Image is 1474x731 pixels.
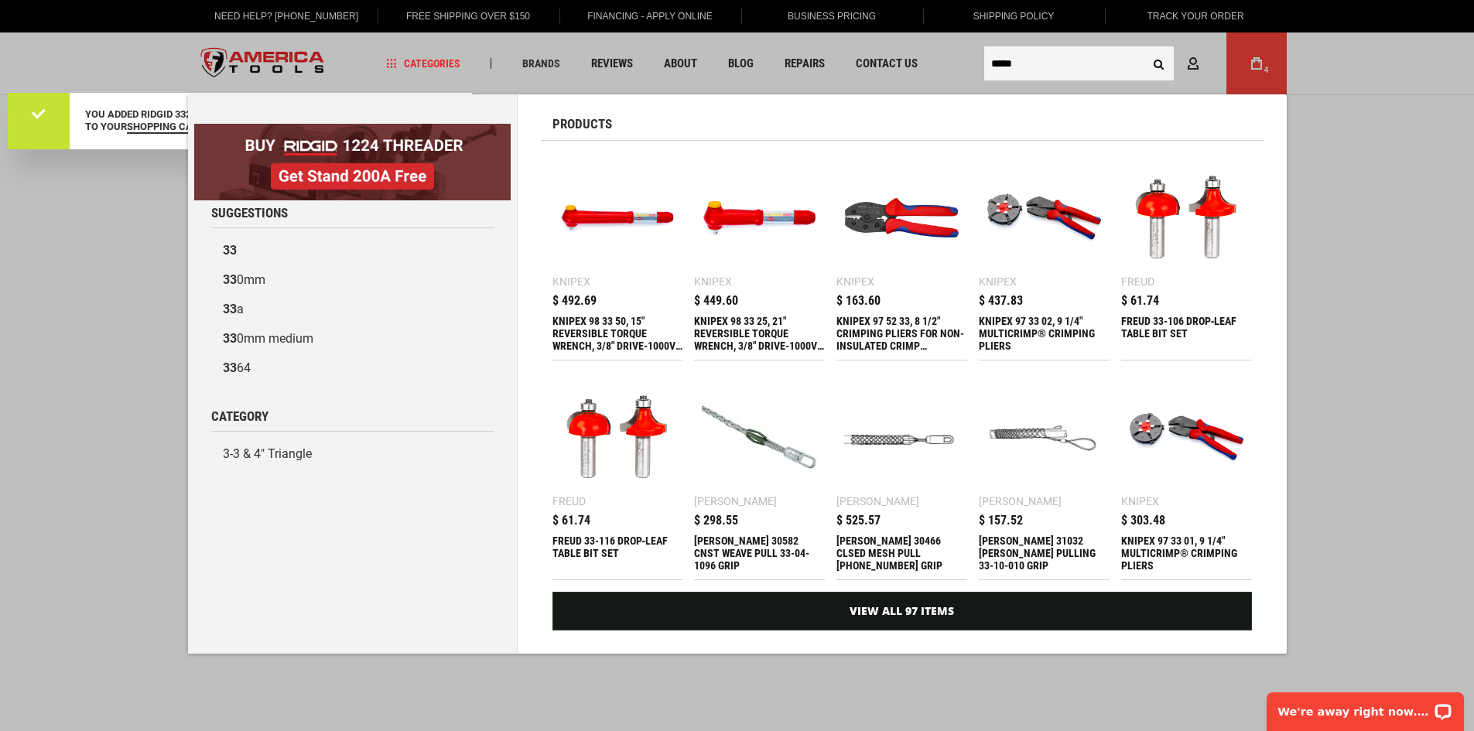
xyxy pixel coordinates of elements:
span: Category [211,410,268,423]
button: Search [1144,49,1174,78]
div: [PERSON_NAME] [836,496,919,507]
span: $ 525.57 [836,514,881,527]
div: Freud [1121,276,1154,287]
div: Knipex [694,276,732,287]
img: KNIPEX 98 33 25, 21 [702,160,817,275]
div: KNIPEX 97 33 01, 9 1/4 [1121,535,1252,572]
a: KNIPEX 98 33 50, 15 Knipex $ 492.69 KNIPEX 98 33 50, 15" REVERSIBLE TORQUE WRENCH, 3/8" DRIVE-100... [552,152,683,360]
span: Categories [386,58,460,69]
div: Knipex [552,276,590,287]
b: 33 [223,302,237,316]
img: KNIPEX 98 33 50, 15 [560,160,675,275]
a: 33a [211,295,494,324]
a: View All 97 Items [552,592,1252,630]
div: Knipex [1121,496,1159,507]
a: 330mm [211,265,494,295]
span: $ 298.55 [694,514,738,527]
a: BOGO: Buy RIDGID® 1224 Threader, Get Stand 200A Free! [194,124,511,135]
div: GREENLEE 30582 CNST WEAVE PULL 33-04-1096 GRIP [694,535,825,572]
a: FREUD 33-116 DROP‑LEAF TABLE BIT SET Freud $ 61.74 FREUD 33-116 DROP‑LEAF TABLE BIT SET [552,372,683,579]
div: KNIPEX 98 33 50, 15 [552,315,683,352]
span: $ 157.52 [979,514,1023,527]
a: 3-3 & 4" Triangle [211,439,494,469]
img: GREENLEE 31032 SLACK PULLING 33-10-010 GRIP [987,380,1102,495]
span: Products [552,118,612,131]
div: [PERSON_NAME] [979,496,1062,507]
div: Knipex [836,276,874,287]
a: Brands [515,53,567,74]
span: Suggestions [211,207,288,220]
a: KNIPEX 97 33 02, 9 1/4 Knipex $ 437.83 KNIPEX 97 33 02, 9 1/4" MULTICRIMP® CRIMPING PLIERS [979,152,1110,360]
span: $ 437.83 [979,295,1023,307]
a: 330mm medium [211,324,494,354]
img: KNIPEX 97 52 33, 8 1/2 [844,160,959,275]
div: KNIPEX 97 52 33, 8 1/2 [836,315,967,352]
span: $ 492.69 [552,295,597,307]
span: $ 61.74 [1121,295,1159,307]
b: 33 [223,331,237,346]
div: Freud [552,496,586,507]
a: KNIPEX 97 33 01, 9 1/4 Knipex $ 303.48 KNIPEX 97 33 01, 9 1/4" MULTICRIMP® CRIMPING PLIERS [1121,372,1252,579]
span: $ 61.74 [552,514,590,527]
b: 33 [223,272,237,287]
span: $ 163.60 [836,295,881,307]
a: GREENLEE 30582 CNST WEAVE PULL 33-04-1096 GRIP [PERSON_NAME] $ 298.55 [PERSON_NAME] 30582 CNST WE... [694,372,825,579]
img: GREENLEE 30582 CNST WEAVE PULL 33-04-1096 GRIP [702,380,817,495]
div: FREUD 33-116 DROP‑LEAF TABLE BIT SET [552,535,683,572]
img: KNIPEX 97 33 01, 9 1/4 [1129,380,1244,495]
a: GREENLEE 30466 CLSED MESH PULL 33-01-030 GRIP [PERSON_NAME] $ 525.57 [PERSON_NAME] 30466 CLSED ME... [836,372,967,579]
a: GREENLEE 31032 SLACK PULLING 33-10-010 GRIP [PERSON_NAME] $ 157.52 [PERSON_NAME] 31032 [PERSON_NA... [979,372,1110,579]
div: KNIPEX 97 33 02, 9 1/4 [979,315,1110,352]
b: 33 [223,360,237,375]
div: [PERSON_NAME] [694,496,777,507]
a: 3364 [211,354,494,383]
div: FREUD 33-106 DROP‑LEAF TABLE BIT SET [1121,315,1252,352]
a: KNIPEX 97 52 33, 8 1/2 Knipex $ 163.60 KNIPEX 97 52 33, 8 1/2" CRIMPING PLIERS FOR NON-INSULATED ... [836,152,967,360]
img: FREUD 33-106 DROP‑LEAF TABLE BIT SET [1129,160,1244,275]
a: 33 [211,236,494,265]
iframe: LiveChat chat widget [1257,682,1474,731]
b: 33 [223,243,237,258]
img: FREUD 33-116 DROP‑LEAF TABLE BIT SET [560,380,675,495]
img: BOGO: Buy RIDGID® 1224 Threader, Get Stand 200A Free! [194,124,511,200]
img: GREENLEE 30466 CLSED MESH PULL 33-01-030 GRIP [844,380,959,495]
span: $ 449.60 [694,295,738,307]
a: Categories [379,53,467,74]
span: Brands [522,58,560,69]
a: FREUD 33-106 DROP‑LEAF TABLE BIT SET Freud $ 61.74 FREUD 33-106 DROP‑LEAF TABLE BIT SET [1121,152,1252,360]
a: KNIPEX 98 33 25, 21 Knipex $ 449.60 KNIPEX 98 33 25, 21" REVERSIBLE TORQUE WRENCH, 3/8" DRIVE-100... [694,152,825,360]
div: GREENLEE 31032 SLACK PULLING 33-10-010 GRIP [979,535,1110,572]
div: KNIPEX 98 33 25, 21 [694,315,825,352]
div: Knipex [979,276,1017,287]
img: KNIPEX 97 33 02, 9 1/4 [987,160,1102,275]
div: GREENLEE 30466 CLSED MESH PULL 33-01-030 GRIP [836,535,967,572]
span: $ 303.48 [1121,514,1165,527]
div: You added RIDGID 33220 Pipe Cutter Replacement Wheels Model E-109 to your . [85,108,441,134]
a: shopping cart [127,121,205,135]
